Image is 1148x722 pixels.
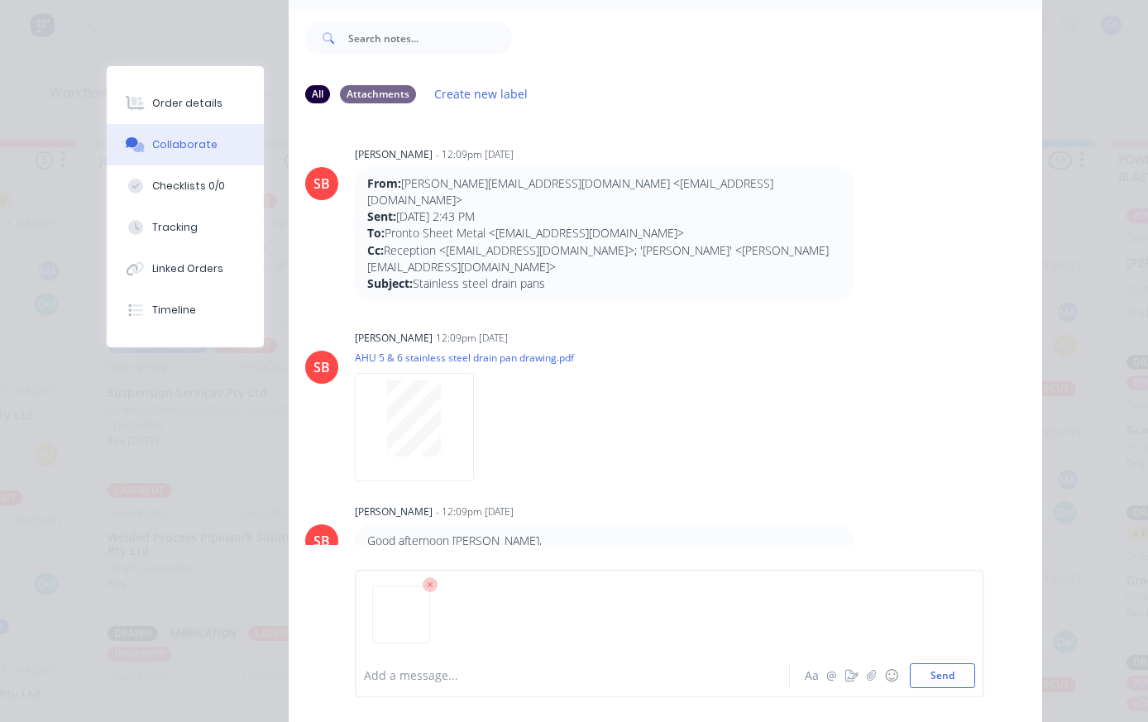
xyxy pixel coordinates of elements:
div: All [305,85,330,103]
button: Checklists 0/0 [107,165,264,207]
strong: Sent: [367,208,396,224]
button: Collaborate [107,124,264,165]
div: Linked Orders [152,261,223,276]
p: AHU 5 & 6 stainless steel drain pan drawing.pdf [355,351,574,365]
strong: Cc: [367,242,384,258]
div: Attachments [340,85,416,103]
strong: To: [367,225,385,241]
div: Collaborate [152,137,218,152]
div: [PERSON_NAME] [355,147,433,162]
div: SB [313,531,330,551]
strong: From: [367,175,401,191]
button: Tracking [107,207,264,248]
button: Linked Orders [107,248,264,289]
div: Order details [152,96,222,111]
button: Send [910,663,975,688]
div: Checklists 0/0 [152,179,225,194]
strong: Subject: [367,275,413,291]
div: SB [313,174,330,194]
div: 12:09pm [DATE] [436,331,508,346]
div: [PERSON_NAME] [355,331,433,346]
div: - 12:09pm [DATE] [436,504,514,519]
div: SB [313,357,330,377]
button: Aa [802,666,822,686]
button: Timeline [107,289,264,331]
div: Timeline [152,303,196,318]
p: Good afternoon [PERSON_NAME], [367,533,841,549]
button: Create new label [426,83,537,105]
div: [PERSON_NAME] [355,504,433,519]
div: - 12:09pm [DATE] [436,147,514,162]
input: Search notes... [348,22,512,55]
div: Tracking [152,220,198,235]
button: ☺ [882,666,902,686]
button: @ [822,666,842,686]
button: Order details [107,83,264,124]
p: [PERSON_NAME][EMAIL_ADDRESS][DOMAIN_NAME] <[EMAIL_ADDRESS][DOMAIN_NAME]> [DATE] 2:43 PM Pronto Sh... [367,175,841,293]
